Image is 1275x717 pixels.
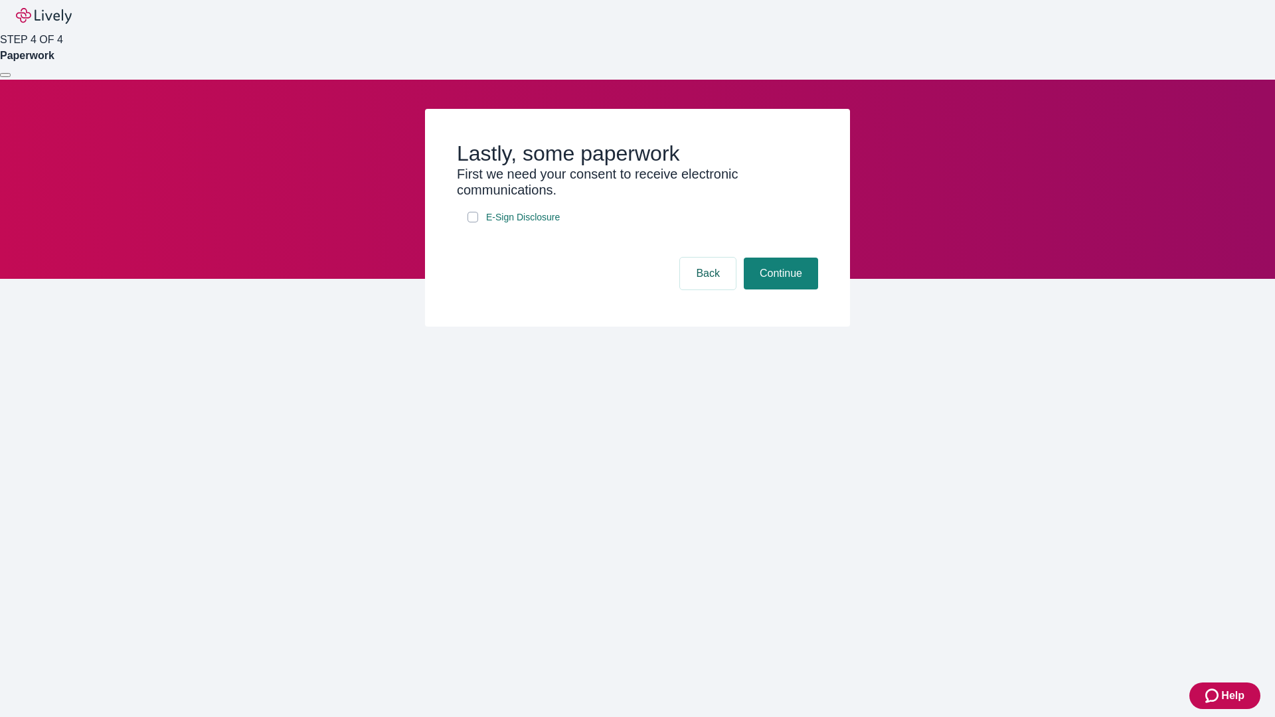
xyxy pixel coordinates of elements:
button: Continue [744,258,818,289]
h3: First we need your consent to receive electronic communications. [457,166,818,198]
button: Zendesk support iconHelp [1189,682,1260,709]
h2: Lastly, some paperwork [457,141,818,166]
svg: Zendesk support icon [1205,688,1221,704]
span: Help [1221,688,1244,704]
span: E-Sign Disclosure [486,210,560,224]
a: e-sign disclosure document [483,209,562,226]
img: Lively [16,8,72,24]
button: Back [680,258,736,289]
